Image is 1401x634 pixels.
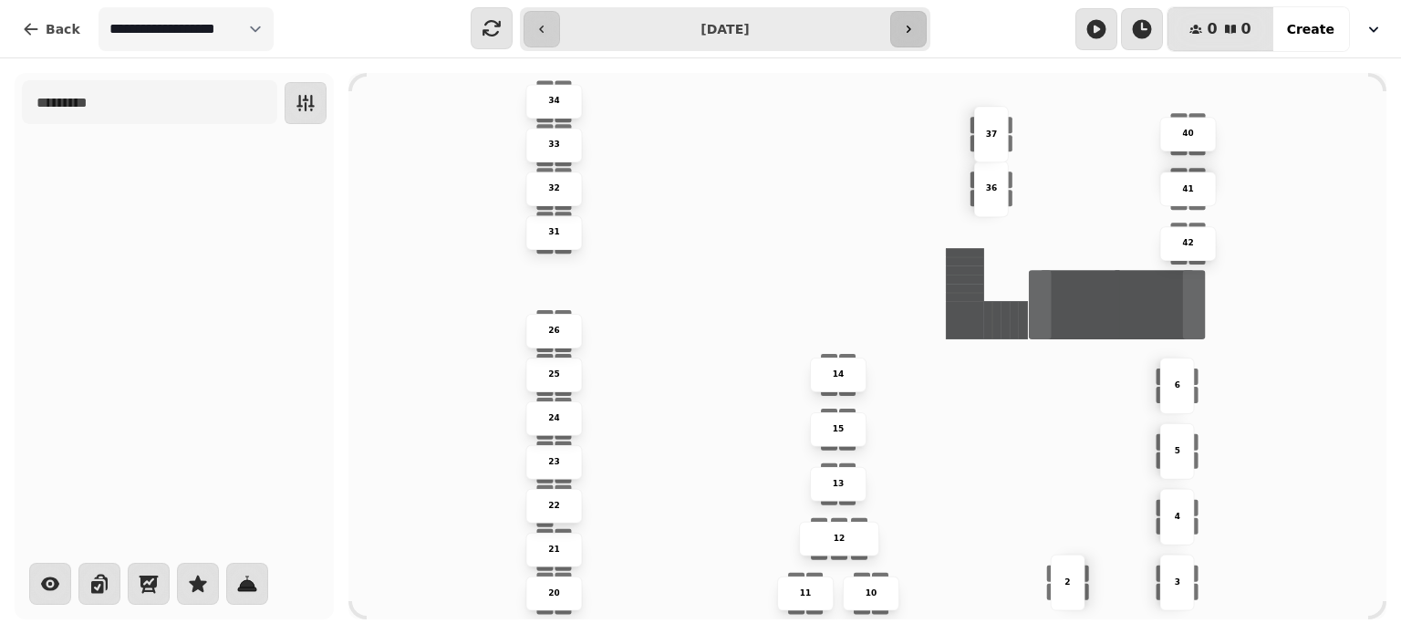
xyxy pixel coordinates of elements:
p: 23 [548,456,560,468]
p: 41 [1182,182,1194,194]
p: 31 [548,226,560,238]
p: 40 [1182,128,1194,140]
p: 13 [833,478,845,490]
p: 5 [1174,445,1179,457]
p: 21 [548,543,560,555]
p: 32 [548,182,560,194]
button: Back [7,7,95,51]
span: Create [1287,23,1334,36]
p: 22 [548,500,560,512]
p: 33 [548,139,560,151]
p: 3 [1174,576,1179,587]
p: 2 [1065,576,1071,587]
p: 15 [833,423,845,435]
p: 42 [1182,237,1194,249]
button: Create [1272,7,1349,51]
button: 00 [1167,7,1272,51]
p: 10 [866,587,877,598]
p: 25 [548,369,560,380]
p: 37 [986,128,998,140]
span: 0 [1207,22,1217,36]
p: 20 [548,587,560,598]
p: 6 [1174,379,1179,391]
p: 12 [834,532,846,544]
p: 4 [1174,511,1179,523]
p: 14 [833,369,845,380]
p: 34 [548,95,560,107]
span: Back [46,23,80,36]
p: 24 [548,412,560,424]
p: 26 [548,325,560,337]
span: 0 [1241,22,1251,36]
p: 36 [986,182,998,194]
p: 11 [800,587,812,598]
